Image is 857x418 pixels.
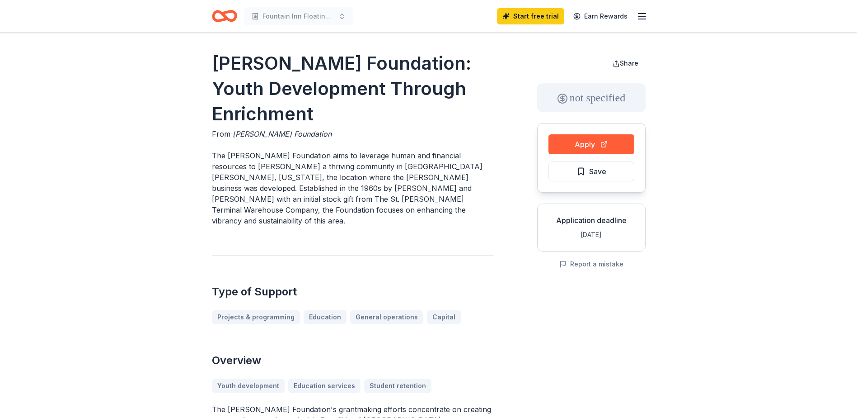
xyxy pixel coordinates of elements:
h1: [PERSON_NAME] Foundation: Youth Development Through Enrichment [212,51,494,127]
a: Home [212,5,237,27]
span: [PERSON_NAME] Foundation [233,129,332,138]
h2: Type of Support [212,285,494,299]
a: Earn Rewards [568,8,633,24]
span: Fountain Inn Floating Incubator Program [262,11,335,22]
a: General operations [350,310,423,324]
button: Apply [548,134,634,154]
a: Start free trial [497,8,564,24]
a: Capital [427,310,461,324]
span: Share [620,59,638,67]
div: [DATE] [545,229,638,240]
a: Education [304,310,347,324]
div: Application deadline [545,215,638,226]
button: Share [605,54,646,72]
h2: Overview [212,353,494,368]
button: Report a mistake [559,259,623,270]
div: not specified [537,83,646,112]
span: Save [589,166,606,177]
p: The [PERSON_NAME] Foundation aims to leverage human and financial resources to [PERSON_NAME] a th... [212,150,494,226]
a: Projects & programming [212,310,300,324]
button: Save [548,161,634,181]
div: From [212,128,494,139]
button: Fountain Inn Floating Incubator Program [244,7,353,25]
